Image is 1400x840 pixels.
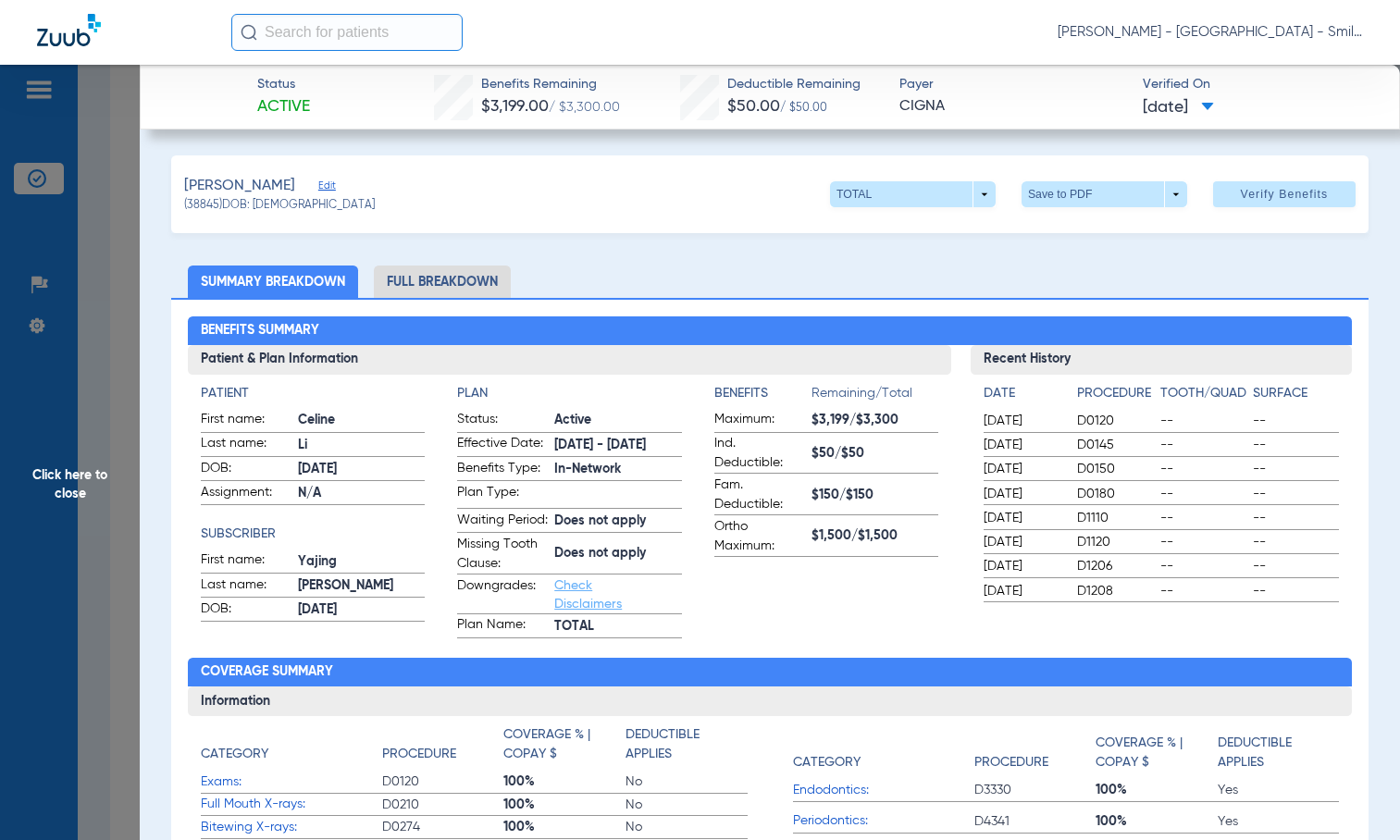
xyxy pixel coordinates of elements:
[201,795,382,814] span: Full Mouth X-rays:
[984,533,1061,551] span: [DATE]
[812,384,938,410] span: Remaining/Total
[554,460,681,479] span: In-Network
[554,579,622,611] a: Check Disclaimers
[1096,812,1218,831] span: 100%
[201,745,268,764] h4: Category
[714,384,812,410] app-breakdown-title: Benefits
[974,812,1096,831] span: D4341
[201,599,291,622] span: DOB:
[714,410,805,432] span: Maximum:
[984,509,1061,527] span: [DATE]
[457,511,548,533] span: Waiting Period:
[714,434,805,473] span: Ind. Deductible:
[1253,582,1339,600] span: --
[1160,509,1246,527] span: --
[201,384,425,403] app-breakdown-title: Patient
[714,476,805,514] span: Fam. Deductible:
[298,460,425,479] span: [DATE]
[1160,436,1246,454] span: --
[201,550,291,573] span: First name:
[812,411,938,430] span: $3,199/$3,300
[727,75,861,94] span: Deductible Remaining
[201,725,382,771] app-breakdown-title: Category
[626,725,737,764] h4: Deductible Applies
[503,725,626,771] app-breakdown-title: Coverage % | Copay $
[1218,781,1340,799] span: Yes
[974,753,1048,772] h4: Procedure
[298,552,425,572] span: Yajing
[37,14,101,46] img: Zuub Logo
[1077,582,1154,600] span: D1208
[1218,734,1330,772] h4: Deductible Applies
[812,526,938,546] span: $1,500/$1,500
[382,796,504,814] span: D0210
[974,725,1096,779] app-breakdown-title: Procedure
[201,772,382,792] span: Exams:
[984,384,1061,410] app-breakdown-title: Date
[984,436,1061,454] span: [DATE]
[727,98,780,115] span: $50.00
[793,811,974,831] span: Periodontics:
[1253,533,1339,551] span: --
[188,345,951,375] h3: Patient & Plan Information
[481,75,620,94] span: Benefits Remaining
[793,725,974,779] app-breakdown-title: Category
[1058,23,1363,42] span: [PERSON_NAME] - [GEOGRAPHIC_DATA] - SmileLand PD
[481,98,549,115] span: $3,199.00
[1253,384,1339,410] app-breakdown-title: Surface
[984,384,1061,403] h4: Date
[201,483,291,505] span: Assignment:
[1253,384,1339,403] h4: Surface
[971,345,1353,375] h3: Recent History
[1160,485,1246,503] span: --
[1253,485,1339,503] span: --
[257,75,310,94] span: Status
[503,818,626,836] span: 100%
[457,434,548,456] span: Effective Date:
[1096,725,1218,779] app-breakdown-title: Coverage % | Copay $
[201,459,291,481] span: DOB:
[503,725,615,764] h4: Coverage % | Copay $
[1253,557,1339,575] span: --
[1077,533,1154,551] span: D1120
[554,411,681,430] span: Active
[1213,181,1356,207] button: Verify Benefits
[298,484,425,503] span: N/A
[241,24,257,41] img: Search Icon
[1143,75,1369,94] span: Verified On
[382,772,504,791] span: D0120
[554,617,681,636] span: TOTAL
[201,434,291,456] span: Last name:
[201,525,425,544] app-breakdown-title: Subscriber
[1096,781,1218,799] span: 100%
[984,582,1061,600] span: [DATE]
[457,483,548,508] span: Plan Type:
[1253,412,1339,430] span: --
[1160,582,1246,600] span: --
[382,725,504,771] app-breakdown-title: Procedure
[188,658,1353,687] h2: Coverage Summary
[1218,812,1340,831] span: Yes
[1077,485,1154,503] span: D0180
[1307,751,1400,840] iframe: Chat Widget
[201,818,382,837] span: Bitewing X-rays:
[382,818,504,836] span: D0274
[780,103,827,114] span: / $50.00
[201,410,291,432] span: First name:
[188,686,1353,716] h3: Information
[984,460,1061,478] span: [DATE]
[1096,734,1208,772] h4: Coverage % | Copay $
[184,198,375,215] span: (38845) DOB: [DEMOGRAPHIC_DATA]
[714,517,805,556] span: Ortho Maximum:
[231,14,463,51] input: Search for patients
[318,179,335,197] span: Edit
[830,181,996,207] button: TOTAL
[554,544,681,563] span: Does not apply
[257,95,310,118] span: Active
[793,753,861,772] h4: Category
[1160,460,1246,478] span: --
[457,410,548,432] span: Status:
[1077,412,1154,430] span: D0120
[298,436,425,455] span: Li
[1077,460,1154,478] span: D0150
